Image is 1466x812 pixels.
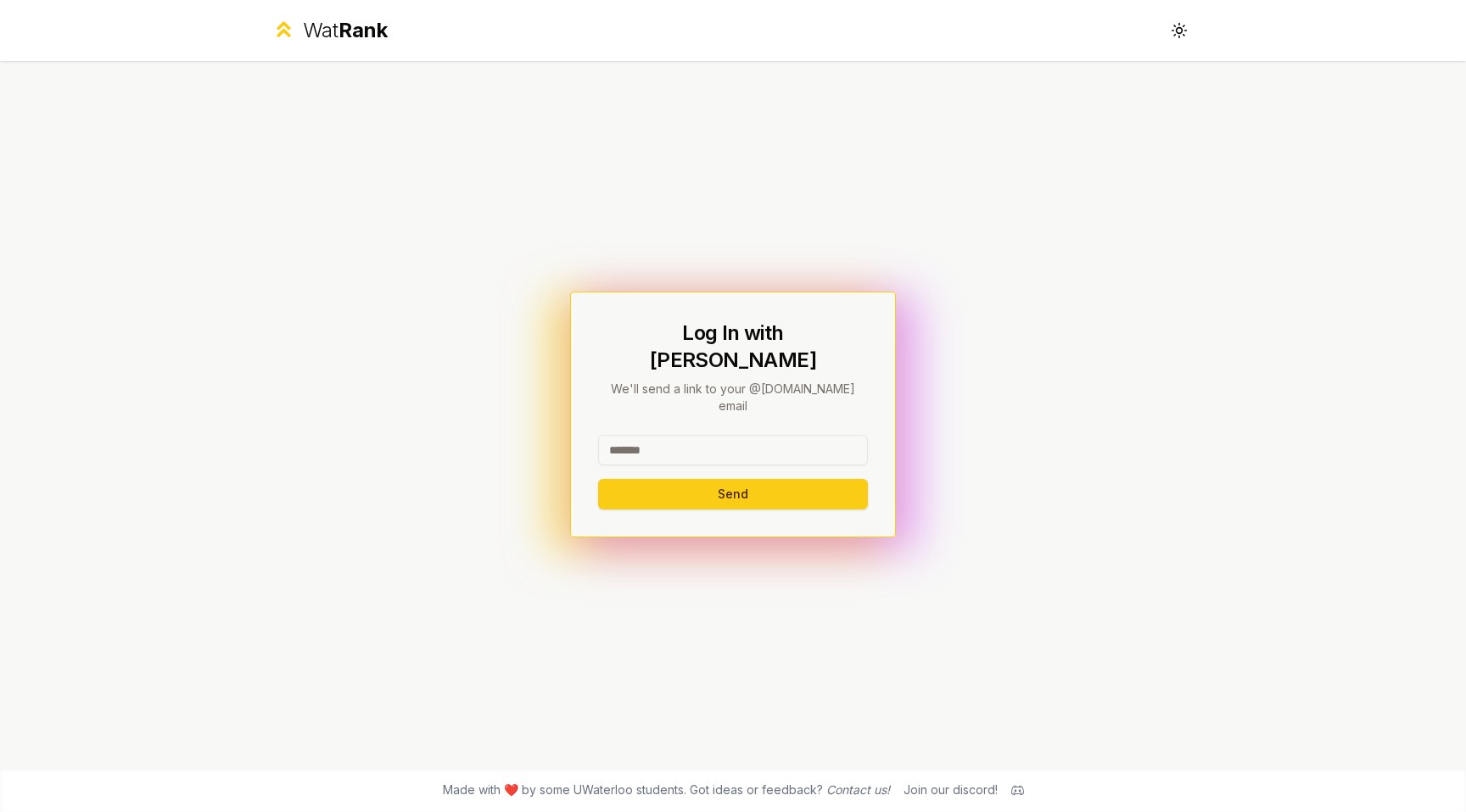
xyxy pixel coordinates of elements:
h1: Log In with [PERSON_NAME] [598,320,868,374]
button: Send [598,479,868,509]
a: Contact us! [826,782,890,797]
a: WatRank [271,17,388,44]
span: Rank [339,18,388,42]
span: Made with ❤️ by some UWaterloo students. Got ideas or feedback? [443,781,890,798]
div: Wat [303,17,388,44]
p: We'll send a link to your @[DOMAIN_NAME] email [598,381,868,414]
div: Join our discord! [904,781,998,798]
